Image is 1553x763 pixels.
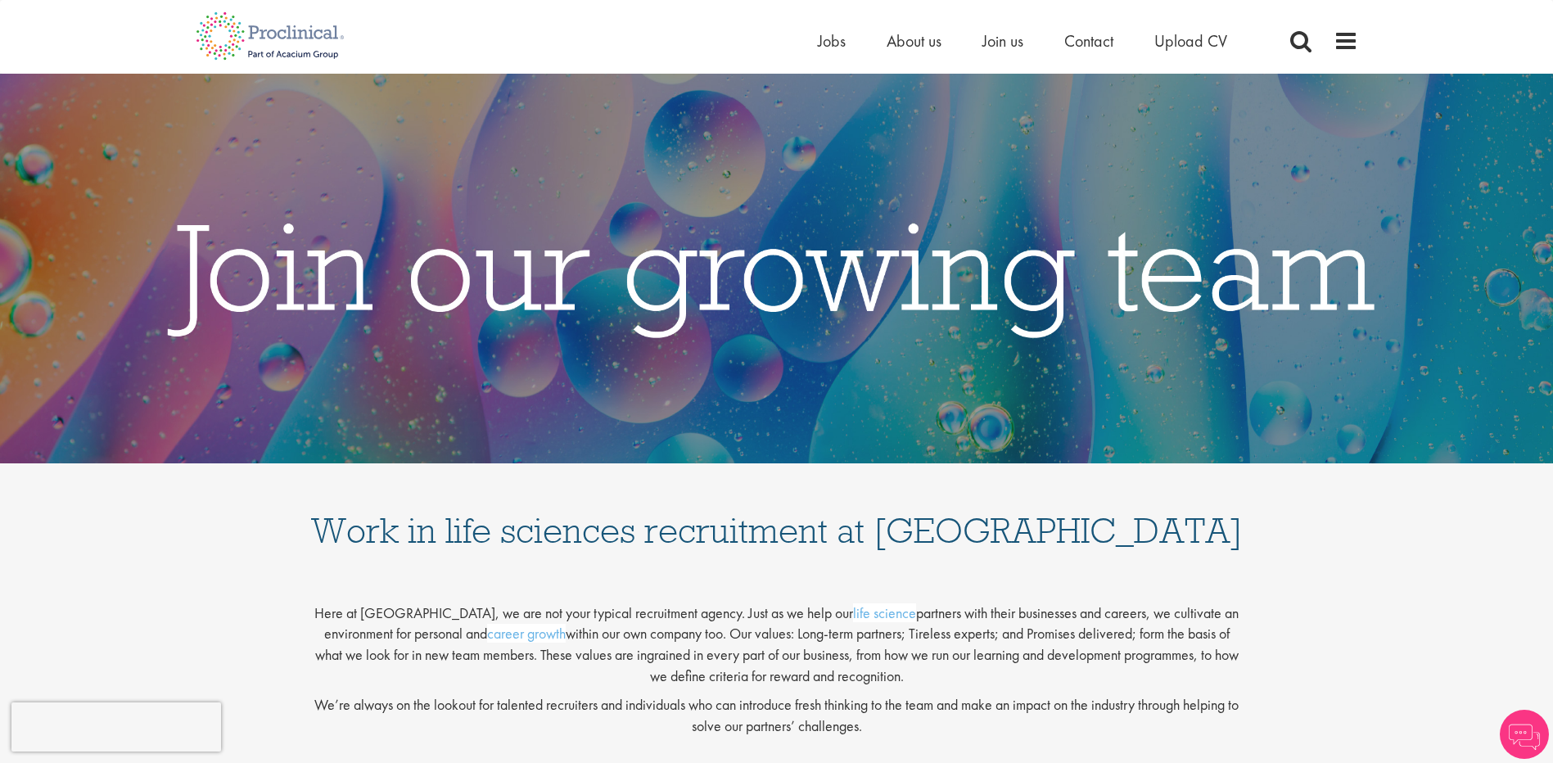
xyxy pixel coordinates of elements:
a: career growth [487,624,566,643]
p: Here at [GEOGRAPHIC_DATA], we are not your typical recruitment agency. Just as we help our partne... [310,589,1244,687]
p: We’re always on the lookout for talented recruiters and individuals who can introduce fresh think... [310,694,1244,736]
a: Contact [1064,30,1113,52]
iframe: reCAPTCHA [11,702,221,752]
a: Upload CV [1154,30,1227,52]
a: life science [853,603,916,622]
h1: Work in life sciences recruitment at [GEOGRAPHIC_DATA] [310,480,1244,549]
a: About us [887,30,941,52]
a: Jobs [818,30,846,52]
img: Chatbot [1500,710,1549,759]
a: Join us [982,30,1023,52]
